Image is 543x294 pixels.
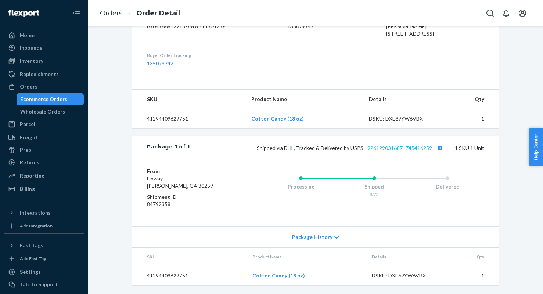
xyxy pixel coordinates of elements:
[4,55,84,67] a: Inventory
[4,254,84,263] a: Add Fast Tag
[446,248,499,266] th: Qty
[147,60,173,67] a: 135079742
[94,3,186,24] ol: breadcrumbs
[4,29,84,41] a: Home
[147,175,213,189] span: Floway [PERSON_NAME], GA 30259
[147,168,235,175] dt: From
[20,281,58,288] div: Talk to Support
[147,23,276,30] dd: 6704766812215-7969314504759
[4,118,84,130] a: Parcel
[4,222,84,230] a: Add Integration
[499,6,514,21] button: Open notifications
[264,183,338,190] div: Processing
[190,143,484,153] div: 1 SKU 1 Unit
[20,146,31,154] div: Prep
[147,52,276,58] dt: Buyer Order Tracking
[4,68,84,80] a: Replenishments
[20,83,37,90] div: Orders
[100,9,122,17] a: Orders
[11,108,165,119] h4: FAQs
[444,109,499,129] td: 1
[287,23,374,30] dd: 135079742
[20,255,46,262] div: Add Fast Tag
[4,170,84,182] a: Reporting
[20,96,67,103] div: Ecommerce Orders
[147,201,235,208] dd: 84792358
[22,88,136,96] span: <em>Delivery</em> <em>Service</em> Level Agreements (SLAs)
[20,242,43,249] div: Fast Tags
[132,248,247,266] th: SKU
[20,32,35,39] div: Home
[22,60,98,68] span: How do I <em>search</em> for <em>orders?</em>
[4,132,84,143] a: Freight
[257,145,445,151] span: Shipped via DHL, Tracked & Delivered by USPS
[22,146,124,154] span: Does Deliverr handle <em>buyer</em> <em>returns?</em>
[4,157,84,168] a: Returns
[11,15,165,27] div: 55 Orders
[132,266,247,286] td: 41294409629751
[366,248,447,266] th: Details
[20,71,59,78] div: Replenishments
[4,279,84,290] a: Talk to Support
[147,193,235,201] dt: Shipment ID
[435,143,445,153] button: Copy tracking number
[363,90,444,109] th: Details
[17,106,84,118] a: Wholesale Orders
[69,6,84,21] button: Close Navigation
[369,115,438,122] div: DSKU: DXE69YW6VBX
[411,183,484,190] div: Delivered
[20,159,39,166] div: Returns
[251,115,304,122] a: Cotton Candy (18 oz)
[4,240,84,251] button: Fast Tags
[20,121,35,128] div: Parcel
[20,185,35,193] div: Billing
[132,109,245,129] td: 41294409629751
[4,207,84,219] button: Integrations
[11,36,165,47] h4: Overview
[292,233,332,241] span: Package History
[20,108,65,115] div: Wholesale Orders
[338,191,411,197] div: 8/23
[20,268,41,276] div: Settings
[515,6,530,21] button: Open account menu
[20,172,44,179] div: Reporting
[20,44,42,51] div: Inbounds
[252,272,305,279] a: Cotton Candy (18 oz)
[8,10,39,17] img: Flexport logo
[4,266,84,278] a: Settings
[529,128,543,166] button: Help Center
[22,132,54,140] span: Order <em>FAQs</em>
[446,266,499,286] td: 1
[444,90,499,109] th: Qty
[372,272,441,279] div: DSKU: DXE69YW6VBX
[20,223,53,229] div: Add Integration
[136,9,180,17] a: Order Detail
[4,144,84,156] a: Prep
[132,90,245,109] th: SKU
[483,6,497,21] button: Open Search Box
[22,73,129,82] span: <em>Understanding</em> Deliverr order statuses
[4,183,84,195] a: Billing
[245,90,363,109] th: Product Name
[247,248,366,266] th: Product Name
[4,81,84,93] a: Orders
[147,143,190,153] div: Package 1 of 1
[4,42,84,54] a: Inbounds
[367,145,432,151] a: 9261290316871745416259
[17,93,84,105] a: Ecommerce Orders
[20,57,43,65] div: Inventory
[338,183,411,190] div: Shipped
[20,209,51,216] div: Integrations
[20,134,38,141] div: Freight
